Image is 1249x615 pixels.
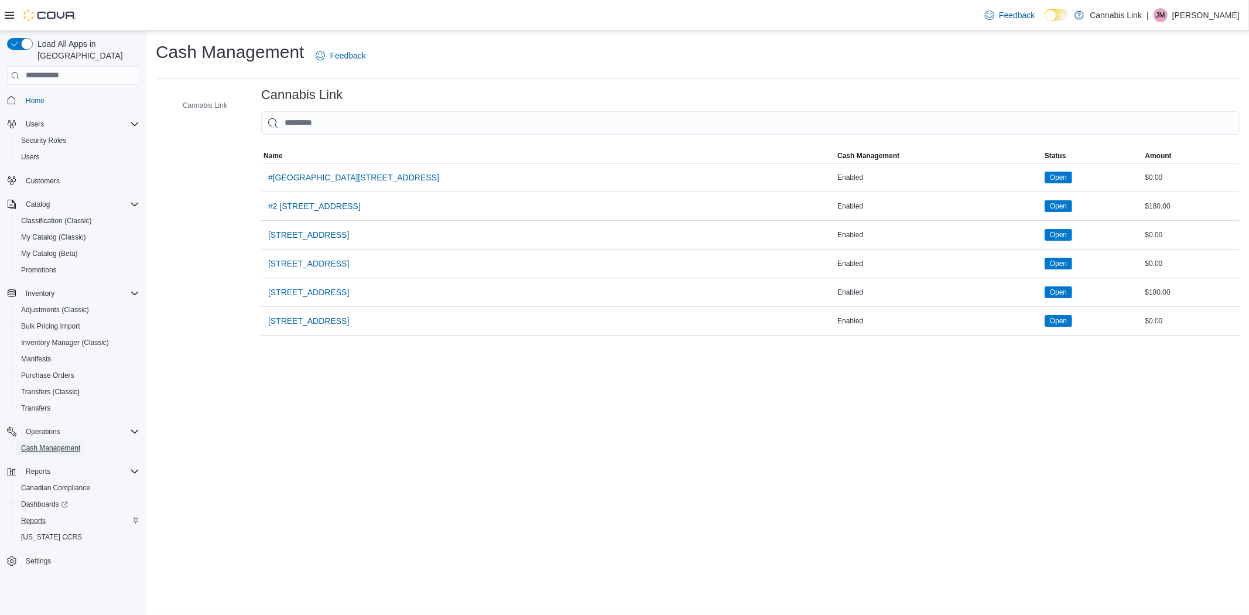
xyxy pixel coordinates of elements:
[16,368,139,382] span: Purchase Orders
[261,88,343,102] h3: Cannabis Link
[21,425,65,439] button: Operations
[16,134,71,148] a: Security Roles
[999,9,1035,21] span: Feedback
[1156,8,1165,22] span: JM
[21,197,54,211] button: Catalog
[268,229,349,241] span: [STREET_ADDRESS]
[21,371,74,380] span: Purchase Orders
[21,305,89,315] span: Adjustments (Classic)
[16,530,87,544] a: [US_STATE] CCRS
[835,314,1042,328] div: Enabled
[26,200,50,209] span: Catalog
[1045,9,1069,21] input: Dark Mode
[264,223,354,247] button: [STREET_ADDRESS]
[21,338,109,347] span: Inventory Manager (Classic)
[16,514,139,528] span: Reports
[1050,287,1067,298] span: Open
[16,481,139,495] span: Canadian Compliance
[21,483,90,493] span: Canadian Compliance
[21,136,66,145] span: Security Roles
[1042,149,1143,163] button: Status
[1045,151,1066,160] span: Status
[12,213,144,229] button: Classification (Classic)
[21,443,80,453] span: Cash Management
[16,441,85,455] a: Cash Management
[16,319,139,333] span: Bulk Pricing Import
[12,512,144,529] button: Reports
[21,354,51,364] span: Manifests
[21,233,86,242] span: My Catalog (Classic)
[21,174,64,188] a: Customers
[268,258,349,269] span: [STREET_ADDRESS]
[1172,8,1240,22] p: [PERSON_NAME]
[837,151,899,160] span: Cash Management
[268,286,349,298] span: [STREET_ADDRESS]
[21,216,92,225] span: Classification (Classic)
[12,149,144,165] button: Users
[21,93,139,108] span: Home
[26,556,51,566] span: Settings
[1143,170,1240,184] div: $0.00
[1050,201,1067,211] span: Open
[835,257,1042,271] div: Enabled
[1090,8,1142,22] p: Cannabis Link
[16,385,139,399] span: Transfers (Classic)
[16,368,79,382] a: Purchase Orders
[1145,151,1172,160] span: Amount
[1143,285,1240,299] div: $180.00
[12,318,144,334] button: Bulk Pricing Import
[2,172,144,189] button: Customers
[264,309,354,333] button: [STREET_ADDRESS]
[268,200,361,212] span: #2 [STREET_ADDRESS]
[16,303,94,317] a: Adjustments (Classic)
[16,352,139,366] span: Manifests
[12,132,144,149] button: Security Roles
[23,9,76,21] img: Cova
[1045,258,1072,269] span: Open
[12,400,144,416] button: Transfers
[12,496,144,512] a: Dashboards
[835,199,1042,213] div: Enabled
[261,149,835,163] button: Name
[264,252,354,275] button: [STREET_ADDRESS]
[2,196,144,213] button: Catalog
[1050,230,1067,240] span: Open
[12,229,144,245] button: My Catalog (Classic)
[26,119,44,129] span: Users
[2,463,144,480] button: Reports
[264,151,283,160] span: Name
[1050,172,1067,183] span: Open
[1045,229,1072,241] span: Open
[21,322,80,331] span: Bulk Pricing Import
[16,481,95,495] a: Canadian Compliance
[16,352,56,366] a: Manifests
[26,467,50,476] span: Reports
[311,44,370,67] a: Feedback
[1045,315,1072,327] span: Open
[264,166,444,189] button: #[GEOGRAPHIC_DATA][STREET_ADDRESS]
[12,334,144,351] button: Inventory Manager (Classic)
[166,98,232,112] button: Cannabis Link
[21,265,57,275] span: Promotions
[12,529,144,545] button: [US_STATE] CCRS
[16,263,139,277] span: Promotions
[835,228,1042,242] div: Enabled
[21,249,78,258] span: My Catalog (Beta)
[12,440,144,456] button: Cash Management
[26,289,54,298] span: Inventory
[16,230,139,244] span: My Catalog (Classic)
[1143,314,1240,328] div: $0.00
[16,401,55,415] a: Transfers
[26,427,60,436] span: Operations
[1143,199,1240,213] div: $180.00
[1143,257,1240,271] div: $0.00
[16,214,139,228] span: Classification (Classic)
[16,497,73,511] a: Dashboards
[16,336,139,350] span: Inventory Manager (Classic)
[16,263,61,277] a: Promotions
[21,117,49,131] button: Users
[12,262,144,278] button: Promotions
[264,194,365,218] button: #2 [STREET_ADDRESS]
[1045,21,1045,22] span: Dark Mode
[21,516,46,525] span: Reports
